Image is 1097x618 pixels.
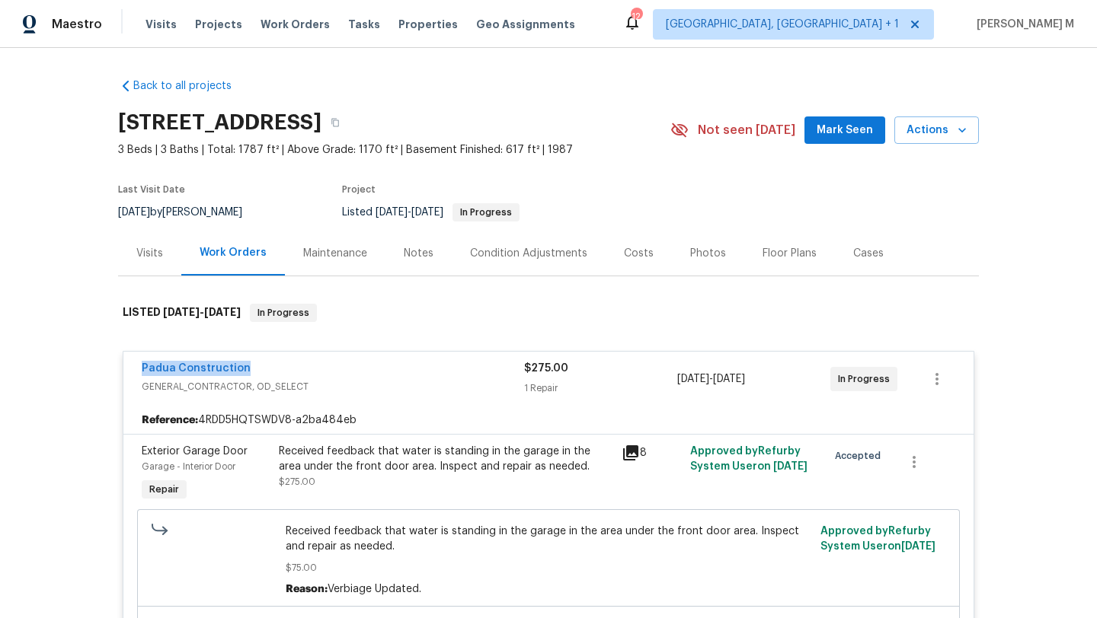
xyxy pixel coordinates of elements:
button: Actions [894,116,979,145]
div: 8 [622,444,681,462]
span: Actions [907,121,967,140]
span: $75.00 [286,560,812,575]
div: 1 Repair [524,381,677,396]
div: Costs [624,246,654,261]
a: Padua Construction [142,363,251,374]
span: Approved by Refurby System User on [690,446,808,472]
h6: LISTED [123,304,241,322]
span: Project [342,185,376,194]
span: - [677,371,745,387]
div: Received feedback that water is standing in the garage in the area under the front door area. Ins... [279,444,612,474]
span: [DATE] [411,207,443,218]
span: In Progress [251,305,315,320]
span: [DATE] [677,374,709,384]
span: Accepted [835,448,887,463]
div: Condition Adjustments [470,246,587,261]
span: [DATE] [901,541,935,552]
span: $275.00 [279,477,315,486]
span: 3 Beds | 3 Baths | Total: 1787 ft² | Above Grade: 1170 ft² | Basement Finished: 617 ft² | 1987 [118,142,670,158]
span: - [163,307,241,317]
span: [DATE] [163,307,200,317]
div: LISTED [DATE]-[DATE]In Progress [118,288,979,337]
div: Notes [404,246,433,261]
span: Properties [398,17,458,32]
span: [DATE] [376,207,408,218]
span: In Progress [454,208,518,217]
a: Back to all projects [118,78,264,94]
div: Cases [853,246,884,261]
button: Copy Address [321,109,349,136]
span: [DATE] [118,207,150,218]
span: Tasks [348,19,380,30]
span: Listed [342,207,520,218]
div: Photos [690,246,726,261]
span: [GEOGRAPHIC_DATA], [GEOGRAPHIC_DATA] + 1 [666,17,899,32]
span: $275.00 [524,363,568,374]
span: Mark Seen [817,121,873,140]
span: GENERAL_CONTRACTOR, OD_SELECT [142,379,524,394]
span: Garage - Interior Door [142,462,235,471]
span: Work Orders [261,17,330,32]
span: Repair [143,482,185,497]
span: [DATE] [773,461,808,472]
span: Visits [146,17,177,32]
div: Maintenance [303,246,367,261]
span: Received feedback that water is standing in the garage in the area under the front door area. Ins... [286,524,812,554]
span: Geo Assignments [476,17,575,32]
span: - [376,207,443,218]
div: Visits [136,246,163,261]
span: [DATE] [713,374,745,384]
div: by [PERSON_NAME] [118,203,261,221]
div: 4RDD5HQTSWDV8-a2ba484eb [123,406,974,434]
span: Not seen [DATE] [698,123,795,138]
span: Maestro [52,17,102,32]
button: Mark Seen [804,116,885,145]
span: In Progress [838,371,896,387]
div: Floor Plans [763,246,817,261]
span: Projects [195,17,242,32]
div: Work Orders [200,245,267,260]
span: Exterior Garage Door [142,446,248,457]
span: [PERSON_NAME] M [971,17,1074,32]
span: Verbiage Updated. [328,584,421,594]
div: 12 [631,9,641,24]
b: Reference: [142,413,198,428]
span: Approved by Refurby System User on [820,526,935,552]
h2: [STREET_ADDRESS] [118,115,321,130]
span: Reason: [286,584,328,594]
span: [DATE] [204,307,241,317]
span: Last Visit Date [118,185,185,194]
